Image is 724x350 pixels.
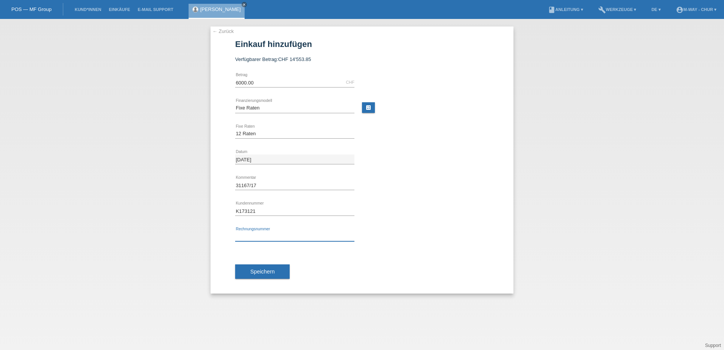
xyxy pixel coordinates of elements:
a: Einkäufe [105,7,134,12]
a: calculate [362,102,375,113]
div: Verfügbarer Betrag: [235,56,489,62]
a: Kund*innen [71,7,105,12]
a: ← Zurück [212,28,234,34]
i: close [242,3,246,6]
span: CHF 14'553.85 [278,56,311,62]
a: bookAnleitung ▾ [544,7,587,12]
a: [PERSON_NAME] [200,6,241,12]
i: account_circle [676,6,683,14]
a: POS — MF Group [11,6,51,12]
a: E-Mail Support [134,7,177,12]
div: CHF [346,80,354,84]
button: Speichern [235,264,290,279]
a: Support [705,343,721,348]
span: Speichern [250,269,275,275]
i: build [598,6,606,14]
a: account_circlem-way - Chur ▾ [672,7,720,12]
a: buildWerkzeuge ▾ [594,7,640,12]
a: close [242,2,247,7]
h1: Einkauf hinzufügen [235,39,489,49]
i: book [548,6,555,14]
i: calculate [365,105,371,111]
a: DE ▾ [648,7,664,12]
